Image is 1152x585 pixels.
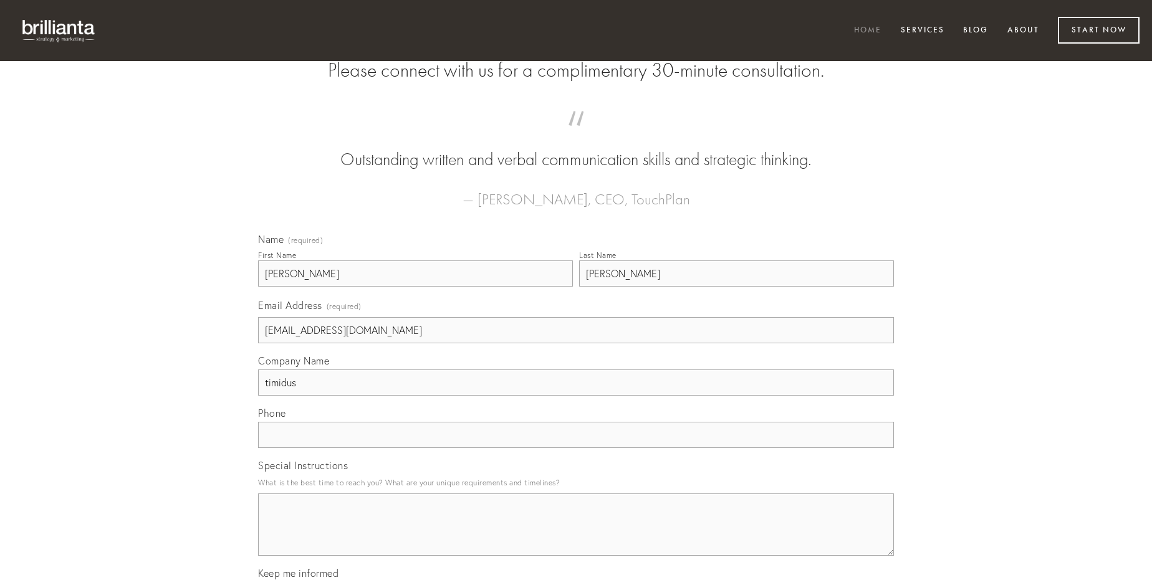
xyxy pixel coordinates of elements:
[12,12,106,49] img: brillianta - research, strategy, marketing
[999,21,1047,41] a: About
[893,21,953,41] a: Services
[258,354,329,367] span: Company Name
[258,299,322,312] span: Email Address
[258,407,286,419] span: Phone
[258,474,894,491] p: What is the best time to reach you? What are your unique requirements and timelines?
[955,21,996,41] a: Blog
[327,298,362,315] span: (required)
[1058,17,1140,44] a: Start Now
[278,123,874,148] span: “
[579,250,617,260] div: Last Name
[278,123,874,172] blockquote: Outstanding written and verbal communication skills and strategic thinking.
[258,233,284,245] span: Name
[258,59,894,82] h2: Please connect with us for a complimentary 30-minute consultation.
[278,172,874,212] figcaption: — [PERSON_NAME], CEO, TouchPlan
[288,237,323,244] span: (required)
[846,21,890,41] a: Home
[258,250,296,260] div: First Name
[258,567,338,579] span: Keep me informed
[258,459,348,472] span: Special Instructions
